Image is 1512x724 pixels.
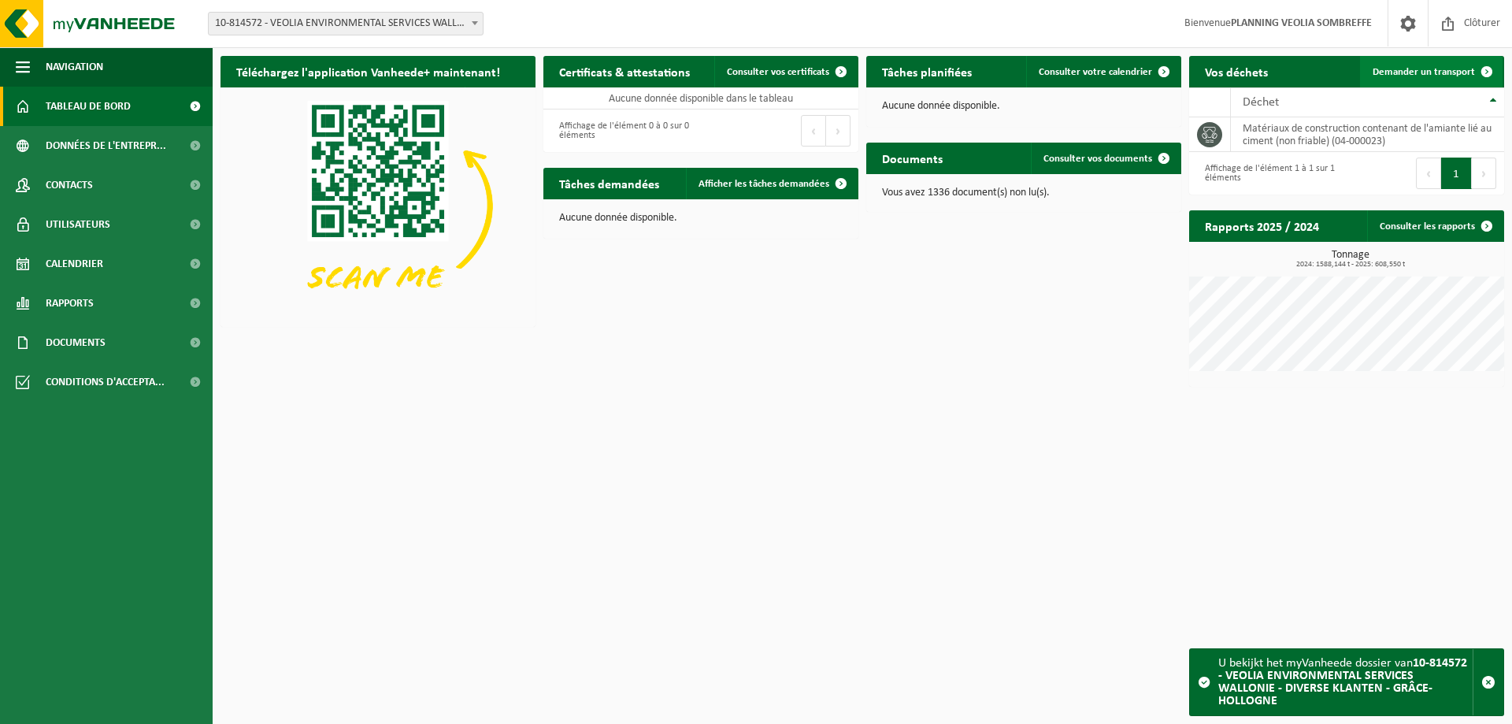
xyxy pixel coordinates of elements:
[866,143,958,173] h2: Documents
[1243,96,1279,109] span: Déchet
[1043,154,1152,164] span: Consulter vos documents
[46,362,165,402] span: Conditions d'accepta...
[686,168,857,199] a: Afficher les tâches demandées
[1218,649,1473,715] div: U bekijkt het myVanheede dossier van
[826,115,850,147] button: Next
[699,179,829,189] span: Afficher les tâches demandées
[543,56,706,87] h2: Certificats & attestations
[801,115,826,147] button: Previous
[46,126,166,165] span: Données de l'entrepr...
[551,113,693,148] div: Affichage de l'élément 0 à 0 sur 0 éléments
[46,47,103,87] span: Navigation
[1189,210,1335,241] h2: Rapports 2025 / 2024
[866,56,988,87] h2: Tâches planifiées
[46,205,110,244] span: Utilisateurs
[1367,210,1503,242] a: Consulter les rapports
[220,56,516,87] h2: Téléchargez l'application Vanheede+ maintenant!
[1218,657,1467,707] strong: 10-814572 - VEOLIA ENVIRONMENTAL SERVICES WALLONIE - DIVERSE KLANTEN - GRÂCE-HOLLOGNE
[714,56,857,87] a: Consulter vos certificats
[46,284,94,323] span: Rapports
[882,101,1165,112] p: Aucune donnée disponible.
[1360,56,1503,87] a: Demander un transport
[1197,250,1504,269] h3: Tonnage
[209,13,483,35] span: 10-814572 - VEOLIA ENVIRONMENTAL SERVICES WALLONIE - DIVERSE KLANTEN - GRÂCE-HOLLOGNE
[882,187,1165,199] p: Vous avez 1336 document(s) non lu(s).
[1472,158,1496,189] button: Next
[1197,156,1339,191] div: Affichage de l'élément 1 à 1 sur 1 éléments
[543,168,675,199] h2: Tâches demandées
[1231,17,1372,29] strong: PLANNING VEOLIA SOMBREFFE
[1189,56,1284,87] h2: Vos déchets
[1416,158,1441,189] button: Previous
[220,87,535,324] img: Download de VHEPlus App
[1231,117,1504,152] td: matériaux de construction contenant de l'amiante lié au ciment (non friable) (04-000023)
[1031,143,1180,174] a: Consulter vos documents
[543,87,858,110] td: Aucune donnée disponible dans le tableau
[46,323,106,362] span: Documents
[1039,67,1152,77] span: Consulter votre calendrier
[1373,67,1475,77] span: Demander un transport
[1197,261,1504,269] span: 2024: 1588,144 t - 2025: 608,550 t
[46,244,103,284] span: Calendrier
[46,87,131,126] span: Tableau de bord
[208,12,484,35] span: 10-814572 - VEOLIA ENVIRONMENTAL SERVICES WALLONIE - DIVERSE KLANTEN - GRÂCE-HOLLOGNE
[1026,56,1180,87] a: Consulter votre calendrier
[1441,158,1472,189] button: 1
[559,213,843,224] p: Aucune donnée disponible.
[46,165,93,205] span: Contacts
[727,67,829,77] span: Consulter vos certificats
